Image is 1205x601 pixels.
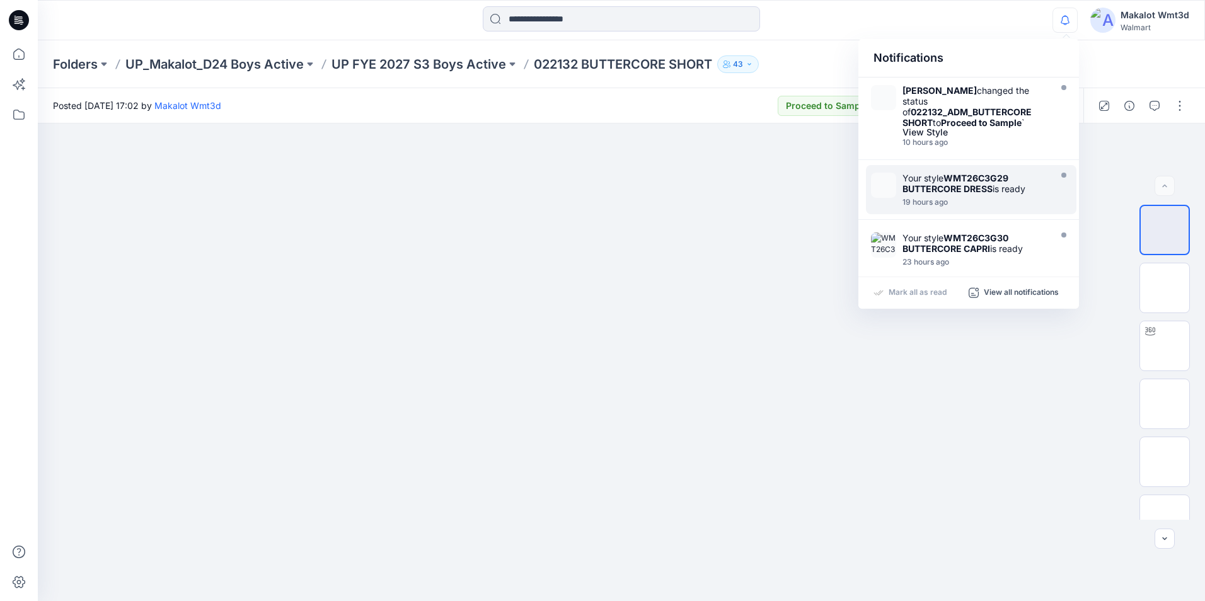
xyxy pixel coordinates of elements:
[984,287,1059,299] p: View all notifications
[154,100,221,111] a: Makalot Wmt3d
[125,55,304,73] a: UP_Makalot_D24 Boys Active
[871,85,896,110] img: Angela Bohannan
[1121,8,1189,23] div: Makalot Wmt3d
[733,57,743,71] p: 43
[902,232,1008,254] strong: WMT26C3G30 BUTTERCORE CAPRI
[902,198,1047,207] div: Monday, September 22, 2025 13:58
[1090,8,1116,33] img: avatar
[902,232,1047,254] div: Your style is ready
[871,232,896,258] img: WMT26C3G30_ADM_BUTTERCORE CAPRI
[902,128,1047,137] div: View Style
[902,173,1008,194] strong: WMT26C3G29 BUTTERCORE DRESS
[902,85,977,96] strong: [PERSON_NAME]
[941,117,1022,128] strong: Proceed to Sample
[534,55,712,73] p: 022132 BUTTERCORE SHORT
[871,173,896,198] img: WMT26C3G29_ADM_BUTTERCORE DRESS
[1119,96,1139,116] button: Details
[332,55,506,73] a: UP FYE 2027 S3 Boys Active
[858,39,1079,77] div: Notifications
[902,138,1047,147] div: Monday, September 22, 2025 22:47
[53,55,98,73] a: Folders
[902,106,1032,128] strong: 022132_ADM_BUTTERCORE SHORT
[902,85,1047,128] div: changed the status of to `
[1121,23,1189,32] div: Walmart
[717,55,759,73] button: 43
[889,287,947,299] p: Mark all as read
[902,258,1047,266] div: Monday, September 22, 2025 10:37
[902,173,1047,194] div: Your style is ready
[53,99,221,112] span: Posted [DATE] 17:02 by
